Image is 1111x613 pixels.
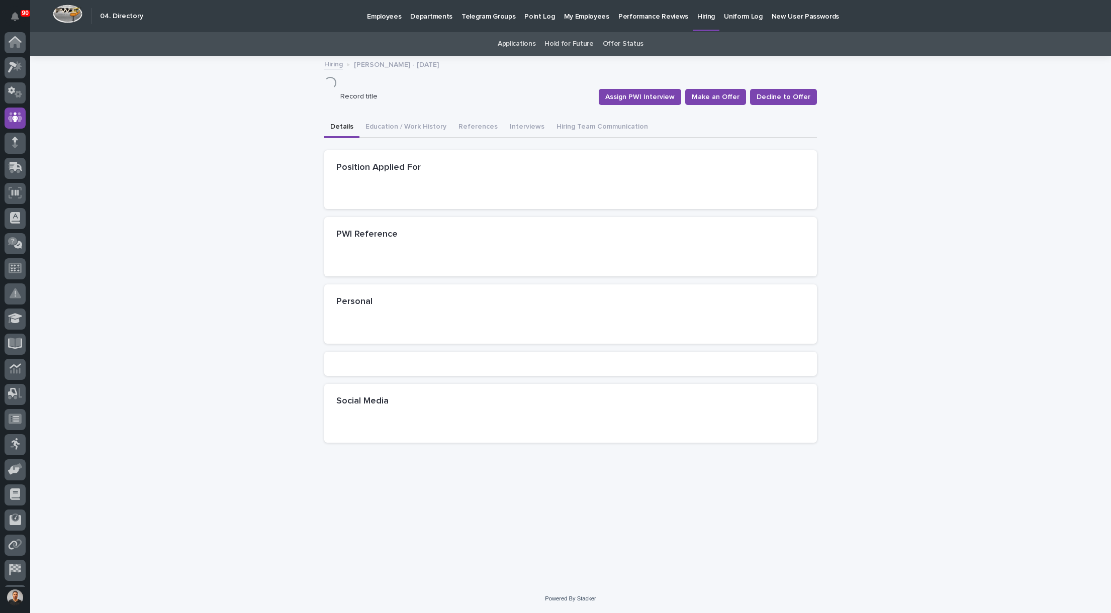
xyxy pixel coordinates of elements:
[5,587,26,608] button: users-avatar
[336,296,373,308] h2: Personal
[750,89,817,105] button: Decline to Offer
[324,58,343,69] a: Hiring
[692,92,739,102] span: Make an Offer
[336,229,398,240] h2: PWI Reference
[599,89,681,105] button: Assign PWI Interview
[605,92,675,102] span: Assign PWI Interview
[685,89,746,105] button: Make an Offer
[100,12,143,21] h2: 04. Directory
[354,58,439,69] p: [PERSON_NAME] - [DATE]
[550,117,654,138] button: Hiring Team Communication
[603,32,643,56] a: Offer Status
[498,32,535,56] a: Applications
[336,162,421,173] h2: Position Applied For
[504,117,550,138] button: Interviews
[452,117,504,138] button: References
[545,595,596,601] a: Powered By Stacker
[757,92,810,102] span: Decline to Offer
[340,92,591,101] h2: Record title
[22,10,29,17] p: 90
[5,6,26,27] button: Notifications
[544,32,593,56] a: Hold for Future
[359,117,452,138] button: Education / Work History
[324,117,359,138] button: Details
[336,396,389,407] h2: Social Media
[13,12,26,28] div: Notifications90
[53,5,82,23] img: Workspace Logo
